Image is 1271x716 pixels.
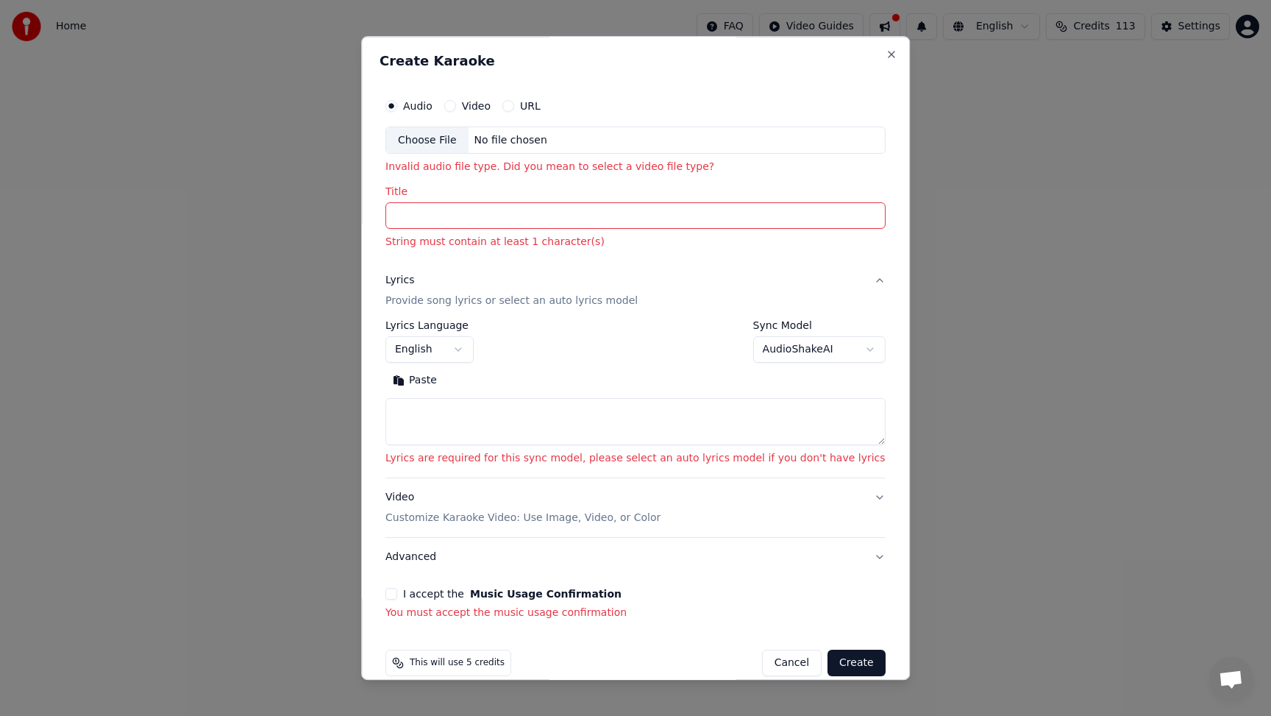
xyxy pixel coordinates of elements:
[520,101,541,111] label: URL
[385,321,474,331] label: Lyrics Language
[753,321,886,331] label: Sync Model
[385,235,886,250] p: String must contain at least 1 character(s)
[385,511,661,526] p: Customize Karaoke Video: Use Image, Video, or Color
[403,589,622,600] label: I accept the
[385,274,414,288] div: Lyrics
[380,54,891,68] h2: Create Karaoke
[470,589,622,600] button: I accept the
[403,101,432,111] label: Audio
[469,133,553,148] div: No file chosen
[385,491,661,526] div: Video
[410,658,505,670] span: This will use 5 credits
[385,160,886,175] p: Invalid audio file type. Did you mean to select a video file type?
[385,452,886,467] p: Lyrics are required for this sync model, please select an auto lyrics model if you don't have lyrics
[385,369,444,393] button: Paste
[385,187,886,197] label: Title
[386,127,469,154] div: Choose File
[385,539,886,577] button: Advanced
[462,101,491,111] label: Video
[385,606,886,621] p: You must accept the music usage confirmation
[385,321,886,478] div: LyricsProvide song lyrics or select an auto lyrics model
[385,294,638,309] p: Provide song lyrics or select an auto lyrics model
[385,479,886,538] button: VideoCustomize Karaoke Video: Use Image, Video, or Color
[827,651,886,677] button: Create
[762,651,822,677] button: Cancel
[385,262,886,321] button: LyricsProvide song lyrics or select an auto lyrics model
